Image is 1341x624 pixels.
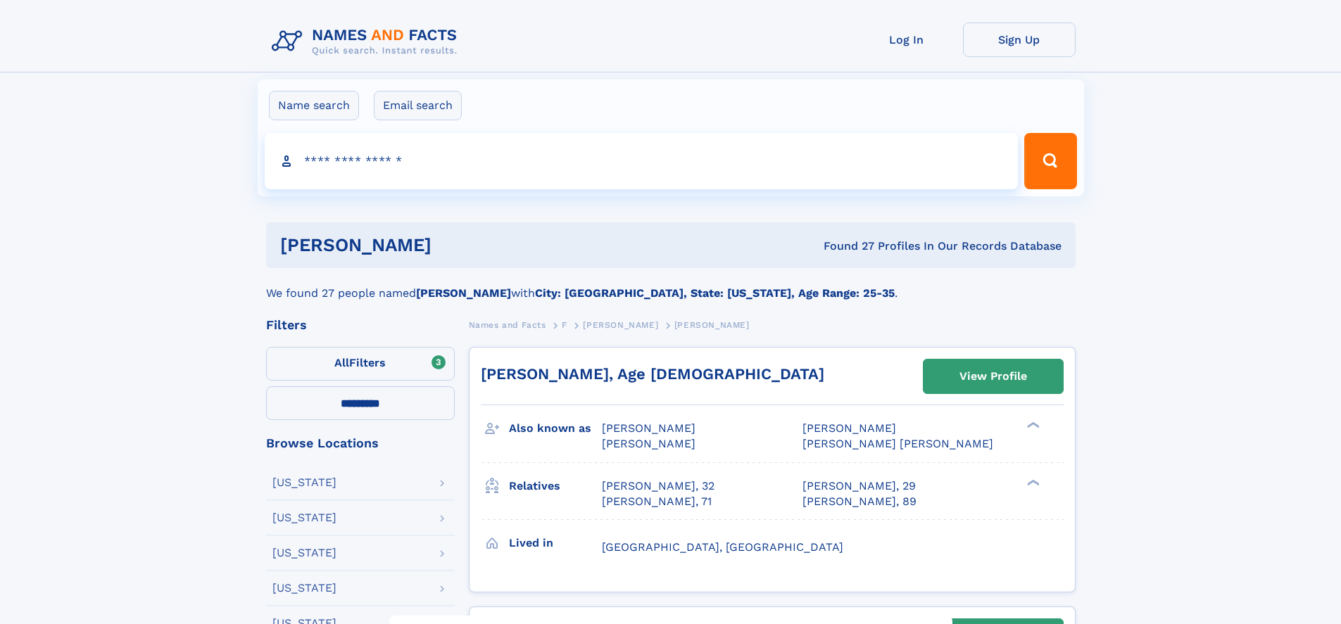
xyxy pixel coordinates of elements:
a: F [562,316,567,333]
label: Email search [374,91,462,120]
span: [PERSON_NAME] [602,421,695,435]
label: Name search [269,91,359,120]
a: [PERSON_NAME], Age [DEMOGRAPHIC_DATA] [481,365,824,383]
label: Filters [266,347,455,381]
span: [PERSON_NAME] [PERSON_NAME] [802,437,993,450]
input: search input [265,133,1019,189]
a: [PERSON_NAME], 29 [802,478,916,494]
div: ❯ [1024,478,1040,487]
a: [PERSON_NAME] [583,316,658,333]
h3: Also known as [509,416,602,440]
span: All [334,356,349,369]
button: Search Button [1024,133,1076,189]
div: [US_STATE] [272,512,336,523]
a: [PERSON_NAME], 89 [802,494,917,509]
b: [PERSON_NAME] [416,286,511,300]
span: [PERSON_NAME] [602,437,695,450]
div: [US_STATE] [272,547,336,559]
div: We found 27 people named with . [266,268,1076,302]
h3: Lived in [509,531,602,555]
span: [PERSON_NAME] [802,421,896,435]
a: Log In [850,23,963,57]
div: ❯ [1024,421,1040,430]
span: [PERSON_NAME] [674,320,750,330]
div: Found 27 Profiles In Our Records Database [627,238,1062,254]
a: [PERSON_NAME], 32 [602,478,714,494]
h1: [PERSON_NAME] [280,236,628,254]
b: City: [GEOGRAPHIC_DATA], State: [US_STATE], Age Range: 25-35 [535,286,895,300]
a: [PERSON_NAME], 71 [602,494,712,509]
div: [US_STATE] [272,477,336,488]
a: Names and Facts [469,316,546,333]
img: Logo Names and Facts [266,23,469,61]
span: F [562,320,567,330]
a: Sign Up [963,23,1076,57]
div: View Profile [959,360,1027,393]
a: View Profile [924,359,1063,393]
div: Filters [266,319,455,331]
h3: Relatives [509,474,602,498]
div: [US_STATE] [272,582,336,594]
div: Browse Locations [266,437,455,450]
span: [GEOGRAPHIC_DATA], [GEOGRAPHIC_DATA] [602,540,843,554]
span: [PERSON_NAME] [583,320,658,330]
